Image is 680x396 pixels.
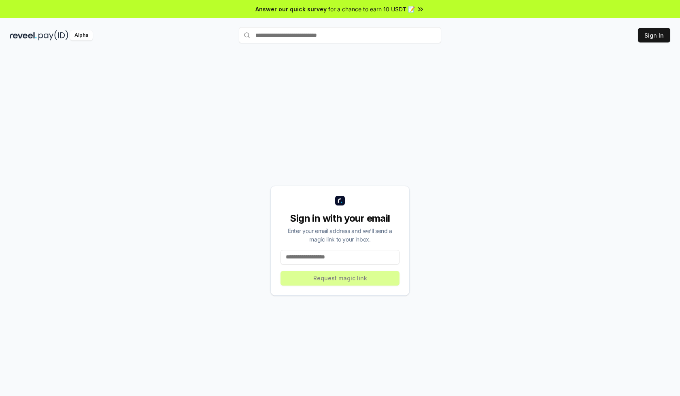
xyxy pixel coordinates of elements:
[280,227,399,244] div: Enter your email address and we’ll send a magic link to your inbox.
[255,5,327,13] span: Answer our quick survey
[328,5,415,13] span: for a chance to earn 10 USDT 📝
[638,28,670,42] button: Sign In
[10,30,37,40] img: reveel_dark
[38,30,68,40] img: pay_id
[70,30,93,40] div: Alpha
[335,196,345,205] img: logo_small
[280,212,399,225] div: Sign in with your email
